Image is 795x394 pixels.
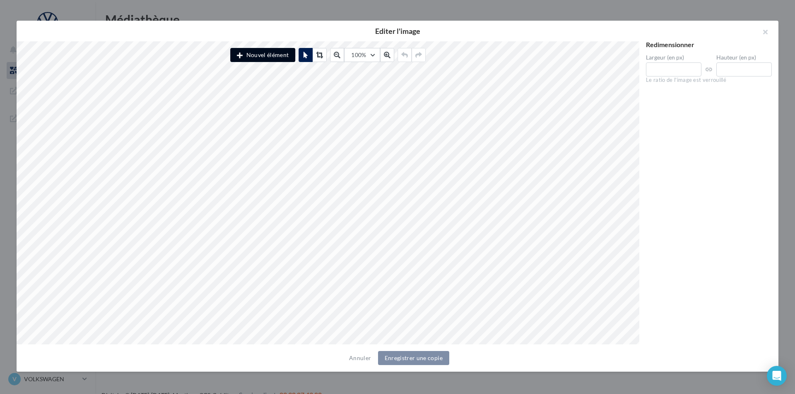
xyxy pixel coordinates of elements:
div: Open Intercom Messenger [767,366,787,386]
div: Le ratio de l'image est verrouillé [646,76,772,84]
div: Redimensionner [646,41,772,48]
button: Enregistrer une copie [378,351,449,365]
button: Nouvel élément [230,48,295,62]
label: Hauteur (en px) [716,55,772,60]
label: Largeur (en px) [646,55,701,60]
h2: Editer l'image [30,27,765,35]
button: Annuler [346,353,374,363]
button: 100% [344,48,380,62]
